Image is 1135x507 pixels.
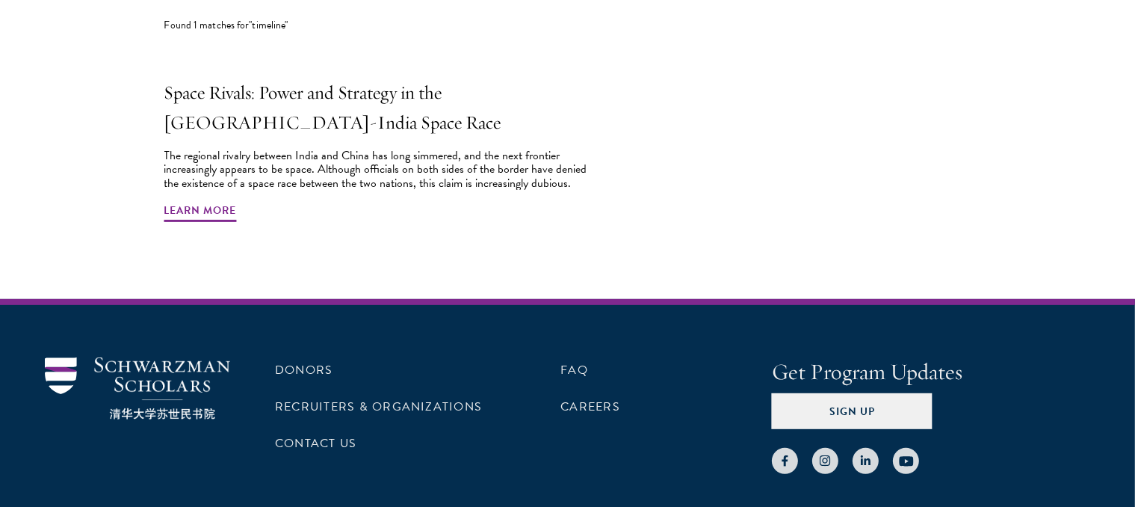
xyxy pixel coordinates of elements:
a: Recruiters & Organizations [275,398,482,416]
span: "timeline" [249,17,288,33]
span: Learn More [164,201,237,224]
a: Careers [560,398,620,416]
a: Space Rivals: Power and Strategy in the [GEOGRAPHIC_DATA]-India Space Race The regional rivalry b... [164,78,594,224]
div: The regional rivalry between India and China has long simmered, and the next frontier increasingl... [164,149,594,190]
div: Found 1 matches for [164,17,770,33]
img: Schwarzman Scholars [45,357,230,420]
a: Donors [275,361,333,379]
h2: Space Rivals: Power and Strategy in the [GEOGRAPHIC_DATA]-India Space Race [164,78,594,138]
a: FAQ [560,361,588,379]
button: Sign Up [772,393,933,429]
h4: Get Program Updates [772,357,1090,387]
a: Contact Us [275,434,356,452]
